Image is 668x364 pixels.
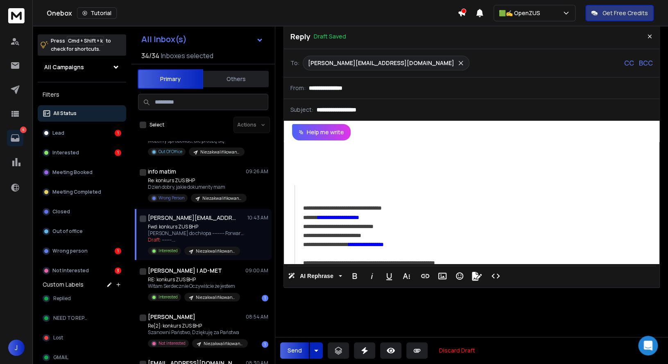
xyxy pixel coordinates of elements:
div: Open Intercom Messenger [638,336,658,355]
button: J [8,339,25,356]
button: Help me write [292,124,351,140]
span: NEED TO REPLY [53,315,89,321]
p: Witam Serdecznie Oczywiście że jestem [148,283,240,289]
button: Emoticons [452,268,467,284]
button: Meeting Booked [38,164,126,181]
button: Bold (⌘B) [347,268,362,284]
p: From: [290,84,306,92]
span: Lost [53,335,63,341]
p: Re: konkurs ZUS BHP [148,177,246,184]
span: Draft: [148,236,161,243]
p: Press to check for shortcuts. [51,37,111,53]
p: Wrong Person [159,195,184,201]
div: 1 [262,341,268,348]
button: Tutorial [77,7,117,19]
p: To: [290,59,299,67]
button: All Campaigns [38,59,126,75]
button: Interested1 [38,145,126,161]
p: Szanowni Państwo, Dziękuję za Państwa [148,329,246,336]
p: 08:54 AM [246,314,268,320]
p: 09:00 AM [245,267,268,274]
p: 09:26 AM [246,168,268,175]
button: Insert Link (⌘K) [417,268,433,284]
h3: Filters [38,89,126,100]
label: Select [149,122,164,128]
button: Meeting Completed [38,184,126,200]
p: Interested [159,248,178,254]
p: Dzień dobry, jakie dokumenty mam [148,184,246,190]
p: Wrong person [52,248,88,254]
p: Meeting Booked [52,169,93,176]
h1: All Inbox(s) [141,35,187,43]
h3: Custom Labels [43,280,84,289]
p: Get Free Credits [602,9,648,17]
h1: [PERSON_NAME] | AD-MET [148,267,222,275]
h1: info matim [148,167,176,176]
p: Niezakwalifikowani 2025 [200,149,240,155]
p: BCC [639,58,653,68]
p: Draft Saved [314,32,346,41]
button: Replied [38,290,126,307]
button: More Text [399,268,414,284]
p: Subject: [290,106,313,114]
button: Out of office [38,223,126,240]
a: 6 [7,130,23,146]
button: Wrong person1 [38,243,126,259]
span: Replied [53,295,71,302]
button: Signature [469,268,485,284]
p: Lead [52,130,64,136]
button: Primary [138,69,203,89]
p: [PERSON_NAME] do chłopa ---------- Forwarded message [148,230,246,237]
h1: All Campaigns [44,63,84,71]
button: NEED TO REPLY [38,310,126,326]
p: Reply [290,31,310,42]
button: Lead1 [38,125,126,141]
button: Underline (⌘U) [381,268,397,284]
span: Cmd + Shift + k [67,36,104,45]
p: CC [624,58,634,68]
p: Niezakwalifikowani 2025 [202,195,242,201]
p: Re[2]: konkurs ZUS BHP [148,323,246,329]
p: Not Interested [159,340,186,346]
button: All Inbox(s) [135,31,270,47]
p: Out of office [52,228,83,235]
div: 1 [262,295,268,301]
p: Niezakwalifikowani 2025 [196,248,235,254]
p: [PERSON_NAME][EMAIL_ADDRESS][DOMAIN_NAME] [308,59,454,67]
button: Lost [38,330,126,346]
h3: Inboxes selected [161,51,213,61]
p: All Status [53,110,77,117]
p: Closed [52,208,70,215]
span: -------- ... [162,236,175,243]
p: Niezakwalifikowani 2025 [204,341,243,347]
div: 1 [115,130,121,136]
h1: [PERSON_NAME][EMAIL_ADDRESS][DOMAIN_NAME] [148,214,238,222]
div: 3 [115,267,121,274]
button: Send [280,342,309,359]
div: Onebox [47,7,457,19]
span: AI Rephrase [298,273,335,280]
p: Interested [52,149,79,156]
p: 🟩✍️ OpenZUS [499,9,543,17]
p: Meeting Completed [52,189,101,195]
button: Others [203,70,269,88]
button: Closed [38,203,126,220]
p: Not Interested [52,267,89,274]
div: 1 [115,149,121,156]
button: Insert Image (⌘P) [435,268,450,284]
button: All Status [38,105,126,122]
button: Discard Draft [433,342,482,359]
p: Interested [159,294,178,300]
p: Niezakwalifikowani 2025 [196,294,235,301]
p: Fwd: konkurs ZUS BHP [148,224,246,230]
span: 34 / 34 [141,51,159,61]
span: GMAIL [53,354,68,361]
button: Code View [488,268,503,284]
button: Not Interested3 [38,262,126,279]
h1: [PERSON_NAME] [148,313,195,321]
p: 6 [20,127,27,133]
button: AI Rephrase [286,268,344,284]
div: 1 [115,248,121,254]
